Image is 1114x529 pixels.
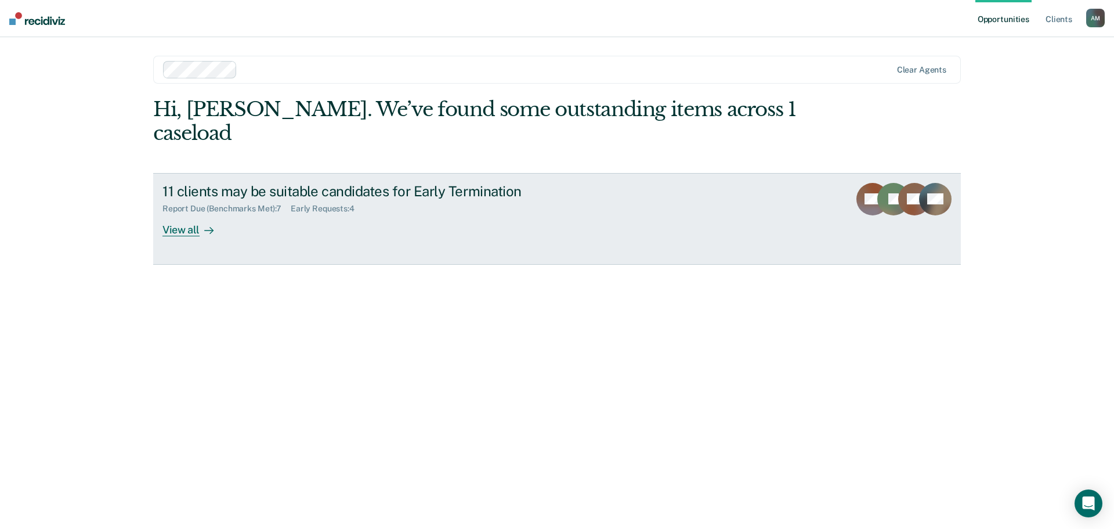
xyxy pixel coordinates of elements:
img: Recidiviz [9,12,65,25]
button: AM [1086,9,1105,27]
div: A M [1086,9,1105,27]
div: Early Requests : 4 [291,204,364,214]
div: View all [162,214,227,236]
div: Clear agents [897,65,946,75]
div: 11 clients may be suitable candidates for Early Termination [162,183,570,200]
div: Open Intercom Messenger [1075,490,1102,517]
div: Report Due (Benchmarks Met) : 7 [162,204,291,214]
a: 11 clients may be suitable candidates for Early TerminationReport Due (Benchmarks Met):7Early Req... [153,173,961,265]
div: Hi, [PERSON_NAME]. We’ve found some outstanding items across 1 caseload [153,98,800,145]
